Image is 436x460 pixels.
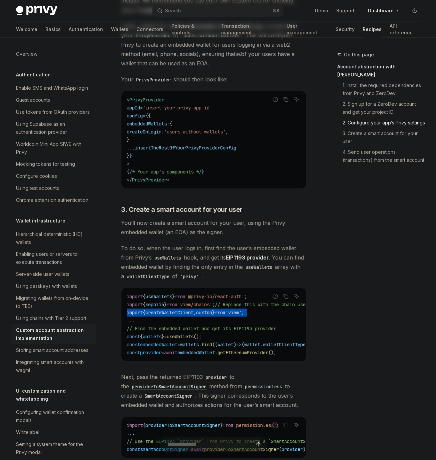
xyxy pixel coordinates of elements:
div: Using test accounts [16,184,59,192]
span: } [212,310,215,316]
span: wallet [217,342,234,348]
a: Enabling users or servers to execute transactions [11,248,96,268]
span: const [127,350,140,356]
span: } [161,334,164,340]
div: Use tokens from OAuth providers [16,108,90,116]
button: Ask AI [292,292,301,301]
a: 2. Sign up for a ZeroDev account and get your project ID [337,99,425,117]
code: 'privy' [177,273,201,280]
a: API reference [390,21,420,37]
a: Connectors [136,21,163,37]
span: from [223,422,234,428]
a: Custom account abstraction implementation [11,324,96,344]
span: > [127,161,129,167]
span: } [201,169,204,175]
a: Wallets [111,21,128,37]
span: < [127,97,129,103]
span: Lastly, update the property of your to .This will configure Privy to create an embedded wallet fo... [121,21,307,68]
span: provider [140,350,161,356]
button: Copy the contents from the code block [282,95,290,104]
div: Using Supabase as an authentication provider [16,120,92,136]
span: const [127,334,140,340]
h5: Authentication [16,71,51,79]
span: wallet [244,342,260,348]
div: Chrome extension authentication [16,196,88,204]
span: } [127,137,129,143]
span: ) [234,342,236,348]
code: useWallets [243,264,275,271]
a: Guest accounts [11,94,96,106]
span: Next, pass the returned EIP1193 to the method from to create a . This signer corresponds to the u... [121,372,307,410]
a: Mocking tokens for testing [11,158,96,170]
span: embeddedWallets: [127,121,169,127]
a: User management [287,21,328,37]
span: ... [127,430,135,436]
button: Ask AI [292,95,301,104]
div: Custom account abstraction implementation [16,326,92,342]
a: 3. Create a smart account for your user [337,128,425,147]
span: createWalletClient [145,310,193,316]
a: Integrating smart accounts with wagmi [11,356,96,376]
code: SmartAccountSigner [142,392,195,400]
input: Ask a question... [167,437,254,452]
a: Policies & controls [171,21,213,37]
span: import [127,302,143,308]
div: Worldcoin Mini App SIWE with Privy [16,140,92,156]
span: walletClientType [263,342,306,348]
button: Toggle dark mode [409,5,420,16]
span: find [201,342,212,348]
a: Whitelabel [11,426,96,438]
span: '@privy-io/react-auth' [185,294,244,300]
span: appId [127,105,140,111]
button: Copy the contents from the code block [282,292,290,301]
a: Chrome extension authentication [11,194,96,206]
span: insertTheRestOfYourPrivyProviderConfig [135,145,236,151]
a: SmartAccountSigner [142,392,195,399]
span: > [167,177,169,183]
a: EIP1193 provider [226,254,269,261]
button: Report incorrect code [271,421,280,429]
span: from [175,294,185,300]
span: { [143,310,145,316]
span: // Find the embedded wallet and get its EIP1193 provider [127,326,276,332]
span: Dashboard [368,7,394,14]
em: all [236,51,241,57]
span: createOnLogin: [127,129,164,135]
div: Using chains with Tier 2 support [16,314,86,322]
span: providerToSmartAccountSigner [145,422,220,428]
a: Using Supabase as an authentication provider [11,118,96,138]
div: Hierarchical deterministic (HD) wallets [16,230,92,246]
a: 2. Configure your app’s Privy settings [337,117,425,128]
button: Open search [152,5,284,17]
span: custom [196,310,212,316]
h5: UI customization and whitelabeling [16,387,96,403]
a: Configure cookies [11,170,96,182]
span: useWallets [145,294,172,300]
a: Support [336,7,355,14]
span: . [199,342,201,348]
a: Setting a system theme for the Privy modal [11,438,96,458]
span: 'viem/chains' [177,302,212,308]
span: { [143,294,145,300]
span: ; [244,294,247,300]
div: Mocking tokens for testing [16,160,75,168]
a: Welcome [16,21,37,37]
img: dark logo [16,6,57,15]
code: walletClientType [124,273,172,280]
span: from [215,310,226,316]
button: Ask AI [292,421,301,429]
a: Server-side user wallets [11,268,96,280]
span: 3. Create a smart account for your user [121,205,243,214]
span: useWallets [167,334,193,340]
span: = [164,334,167,340]
code: PrivyProvider [133,76,173,83]
div: Migrating wallets from on-device to TEEs [16,294,92,310]
span: } [164,302,167,308]
span: } [220,422,223,428]
span: = [143,113,145,119]
div: Guest accounts [16,96,50,104]
code: providerToSmartAccountSigner [129,383,209,390]
a: Overview [11,48,96,60]
div: Whitelabel [16,428,39,436]
a: Using test accounts [11,182,96,194]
